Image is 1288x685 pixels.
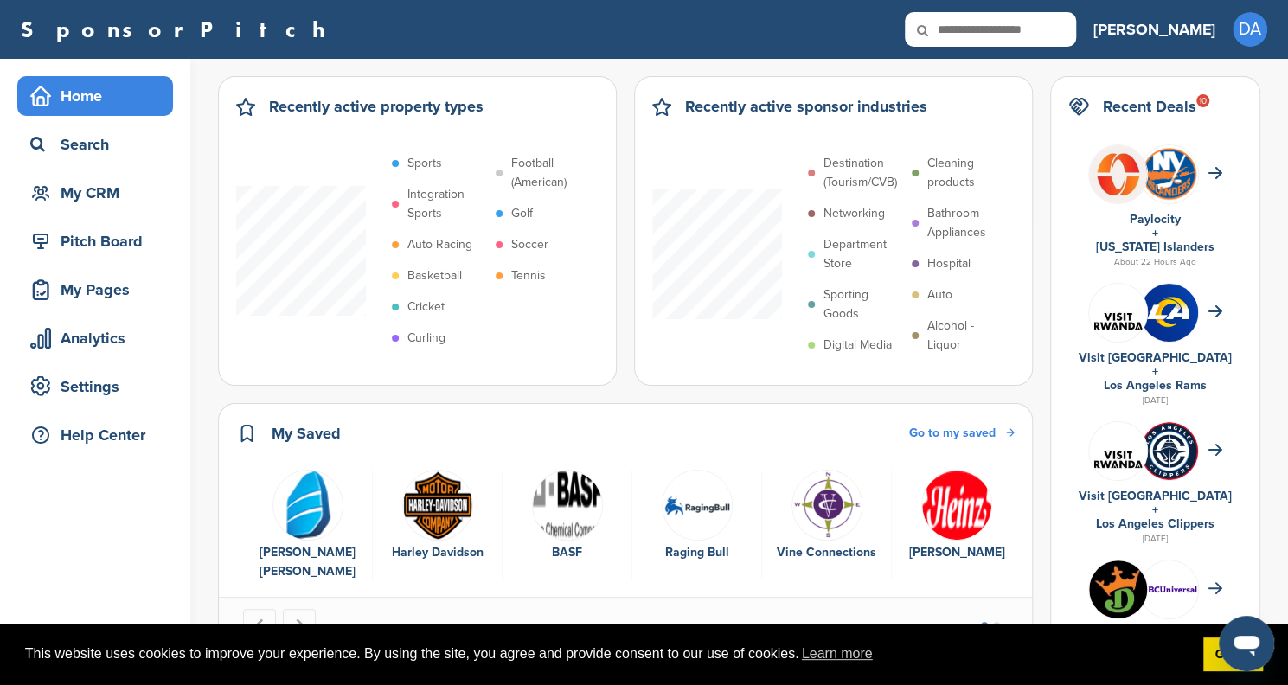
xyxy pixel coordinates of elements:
a: + [1152,226,1158,240]
a: Imgres Vine Connections [771,470,882,563]
div: [DATE] [1068,531,1242,547]
div: 1 of 6 [243,470,373,582]
img: Plbeo0ob 400x400 [1089,145,1147,203]
a: Visit [GEOGRAPHIC_DATA] [1079,350,1232,365]
a: Help Center [17,415,173,455]
a: + [1152,503,1158,517]
div: About 22 Hours Ago [1068,254,1242,270]
img: Open uri20141112 64162 1syu8aw?1415807642 [1140,146,1198,202]
p: Department Store [823,235,903,273]
img: Draftkings logo [1089,560,1147,618]
div: 6 of 6 [892,470,1022,582]
button: Go to page 1 [981,622,988,629]
div: Raging Bull [641,543,753,562]
div: Pitch Board [26,226,173,257]
img: No7msulo 400x400 [1140,284,1198,342]
h2: My Saved [272,421,341,445]
div: 5 of 6 [762,470,892,582]
iframe: Button to launch messaging window [1219,616,1274,671]
img: Vr [1089,431,1147,471]
div: BASF [511,543,623,562]
span: DA [1233,12,1267,47]
a: Settings [17,367,173,407]
h2: Recently active property types [269,94,484,118]
a: learn more about cookies [799,641,875,667]
div: 10 [1196,94,1209,107]
p: Football (American) [511,154,591,192]
img: Open uri20141112 50798 1hglek5 [402,470,473,541]
span: This website uses cookies to improve your experience. By using the site, you agree and provide co... [25,641,1189,667]
div: [PERSON_NAME] [PERSON_NAME] [252,543,363,581]
div: Help Center [26,419,173,451]
img: Ros [272,470,343,541]
div: 3 of 6 [503,470,632,582]
a: Search [17,125,173,164]
div: Search [26,129,173,160]
a: Analytics [17,318,173,358]
a: Go to my saved [909,424,1015,443]
ul: Select a slide to show [966,619,1015,632]
a: My Pages [17,270,173,310]
a: SponsorPitch [21,18,336,41]
p: Curling [407,329,445,348]
img: Imgres [791,470,862,541]
h2: Recently active sponsor industries [685,94,927,118]
a: Home [17,76,173,116]
img: Nbcuniversal 400x400 [1140,560,1198,618]
div: 4 of 6 [632,470,762,582]
p: Digital Media [823,336,892,355]
div: [PERSON_NAME] [900,543,1013,562]
p: Hospital [927,254,971,273]
img: Arw64i5q 400x400 [1140,422,1198,480]
a: Visit [GEOGRAPHIC_DATA] [1079,489,1232,503]
span: Go to my saved [909,426,996,440]
button: Go to last slide [243,609,276,642]
div: Vine Connections [771,543,882,562]
div: Settings [26,371,173,402]
p: Basketball [407,266,462,285]
a: Ros [PERSON_NAME] [PERSON_NAME] [252,470,363,582]
p: Tennis [511,266,546,285]
img: Data [532,470,603,541]
a: Los Angeles Rams [1104,378,1207,393]
img: Vr [1089,292,1147,332]
p: Cricket [407,298,445,317]
p: Sporting Goods [823,285,903,323]
a: Paylocity [1130,212,1181,227]
a: My CRM [17,173,173,213]
h2: Recent Deals [1103,94,1196,118]
p: Bathroom Appliances [927,204,1007,242]
a: Pitch Board [17,221,173,261]
button: Go to page 2 [993,622,1000,629]
div: [DATE] [1068,393,1242,408]
a: dismiss cookie message [1203,637,1263,672]
a: Data BASF [511,470,623,563]
a: Ragingbull Raging Bull [641,470,753,563]
div: My Pages [26,274,173,305]
p: Sports [407,154,442,173]
p: Auto [927,285,952,304]
p: Destination (Tourism/CVB) [823,154,903,192]
div: Home [26,80,173,112]
a: Open uri20141112 50798 1hglek5 Harley Davidson [381,470,493,563]
img: Data [921,470,992,541]
img: Ragingbull [662,470,733,541]
h3: [PERSON_NAME] [1093,17,1215,42]
p: Soccer [511,235,548,254]
button: Next slide [283,609,316,642]
div: Harley Davidson [381,543,493,562]
a: [US_STATE] Islanders [1096,240,1214,254]
p: Alcohol - Liquor [927,317,1007,355]
p: Integration - Sports [407,185,487,223]
div: 2 of 6 [373,470,503,582]
div: Analytics [26,323,173,354]
p: Golf [511,204,533,223]
div: My CRM [26,177,173,208]
a: + [1152,364,1158,379]
p: Cleaning products [927,154,1007,192]
p: Auto Racing [407,235,472,254]
a: [PERSON_NAME] [1093,10,1215,48]
p: Networking [823,204,885,223]
a: Los Angeles Clippers [1096,516,1214,531]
